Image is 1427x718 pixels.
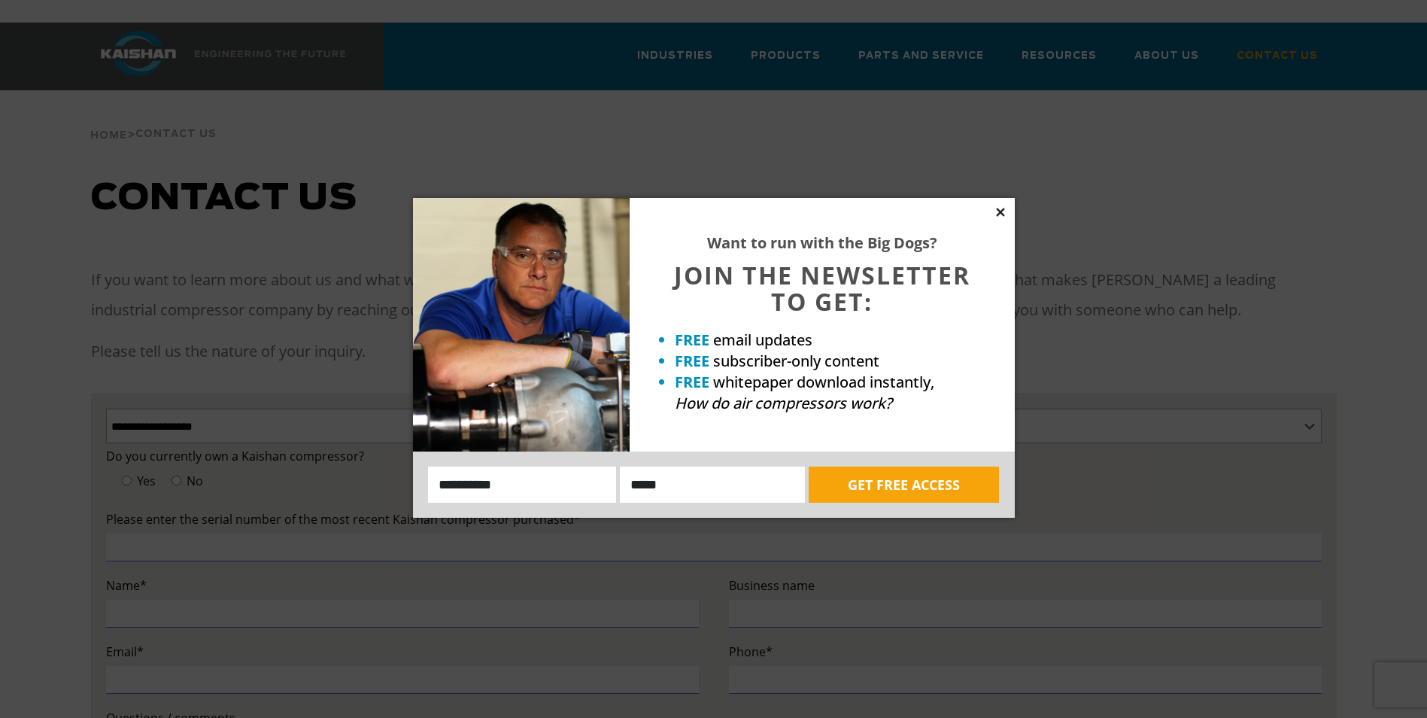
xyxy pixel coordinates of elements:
[675,330,709,350] strong: FREE
[994,205,1007,219] button: Close
[620,467,805,503] input: Email
[809,467,999,503] button: GET FREE ACCESS
[675,372,709,392] strong: FREE
[675,351,709,371] strong: FREE
[713,372,934,392] span: whitepaper download instantly,
[674,259,970,318] span: JOIN THE NEWSLETTER TO GET:
[675,393,892,413] em: How do air compressors work?
[713,330,812,350] span: email updates
[713,351,879,371] span: subscriber-only content
[428,467,617,503] input: Name:
[707,233,937,253] strong: Want to run with the Big Dogs?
